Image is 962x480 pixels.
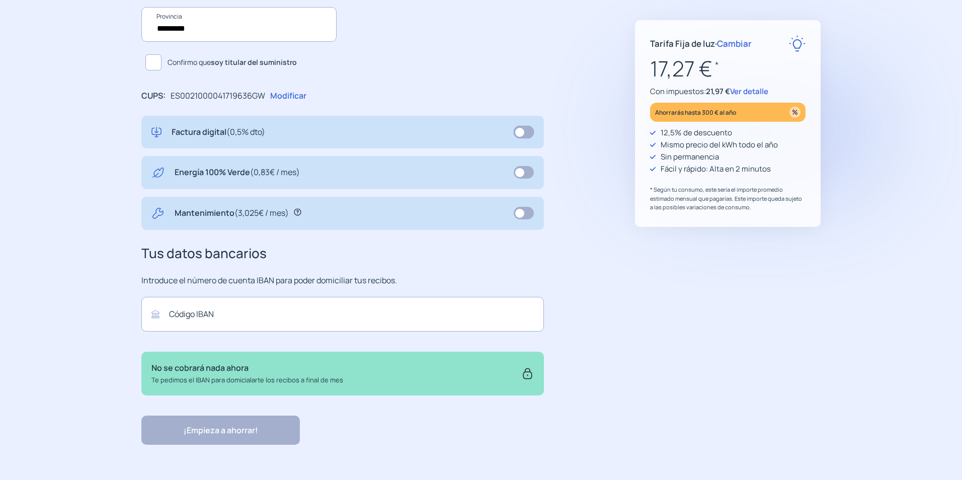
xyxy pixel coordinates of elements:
[141,90,166,103] p: CUPS:
[706,86,730,97] span: 21,97 €
[151,207,165,220] img: tool.svg
[650,37,752,50] p: Tarifa Fija de luz ·
[151,166,165,179] img: energy-green.svg
[661,139,778,151] p: Mismo precio del kWh todo el año
[650,185,806,212] p: * Según tu consumo, este sería el importe promedio estimado mensual que pagarías. Este importe qu...
[168,57,297,68] span: Confirmo que
[171,90,265,103] p: ES0021000041719636GW
[270,90,306,103] p: Modificar
[151,362,343,375] p: No se cobrará nada ahora
[211,57,297,67] b: soy titular del suministro
[250,167,300,178] span: (0,83€ / mes)
[521,362,534,385] img: secure.svg
[650,86,806,98] p: Con impuestos:
[234,207,289,218] span: (3,025€ / mes)
[141,274,544,287] p: Introduce el número de cuenta IBAN para poder domiciliar tus recibos.
[730,86,768,97] span: Ver detalle
[175,207,289,220] p: Mantenimiento
[650,52,806,86] p: 17,27 €
[717,38,752,49] span: Cambiar
[655,107,736,118] p: Ahorrarás hasta 300 € al año
[226,126,265,137] span: (0,5% dto)
[789,35,806,52] img: rate-E.svg
[151,126,162,139] img: digital-invoice.svg
[661,163,771,175] p: Fácil y rápido: Alta en 2 minutos
[661,151,719,163] p: Sin permanencia
[151,375,343,385] p: Te pedimos el IBAN para domicialarte los recibos a final de mes
[661,127,732,139] p: 12,5% de descuento
[172,126,265,139] p: Factura digital
[141,243,544,264] h3: Tus datos bancarios
[175,166,300,179] p: Energía 100% Verde
[789,107,800,118] img: percentage_icon.svg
